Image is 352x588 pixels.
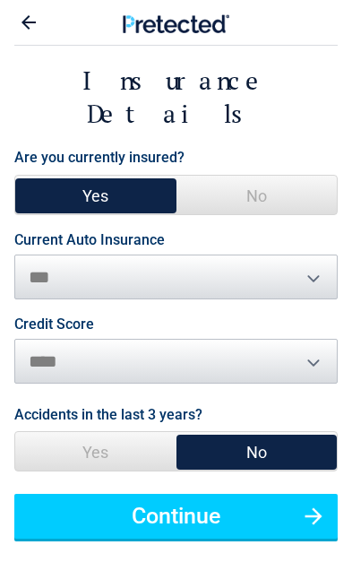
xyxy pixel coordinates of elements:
[14,317,94,332] label: Credit Score
[14,402,202,427] label: Accidents in the last 3 years?
[176,432,338,472] span: No
[14,233,165,247] label: Current Auto Insurance
[14,494,338,539] button: Continue
[14,64,338,130] h2: Insurance Details
[14,145,185,169] label: Are you currently insured?
[15,176,176,216] span: Yes
[176,176,338,216] span: No
[123,14,229,34] img: Main Logo
[15,432,176,472] span: Yes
